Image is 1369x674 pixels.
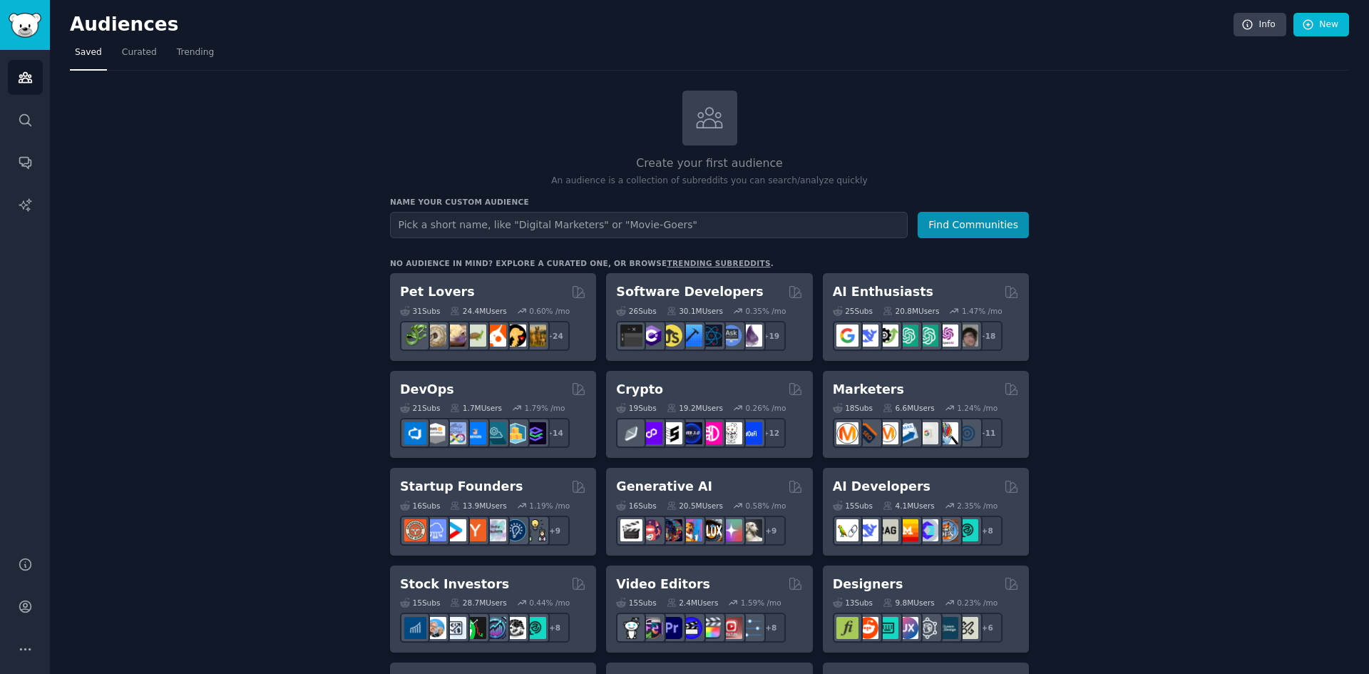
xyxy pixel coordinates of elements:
img: Forex [444,617,466,639]
img: defi_ [740,422,762,444]
div: 1.59 % /mo [741,598,781,608]
div: 1.47 % /mo [962,306,1003,316]
h2: Generative AI [616,478,712,496]
img: DevOpsLinks [464,422,486,444]
img: GummySearch logo [9,13,41,38]
div: 20.5M Users [667,501,723,511]
div: 19.2M Users [667,403,723,413]
div: 1.79 % /mo [525,403,565,413]
div: 0.35 % /mo [746,306,786,316]
h2: AI Enthusiasts [833,283,933,301]
img: dogbreed [524,325,546,347]
div: 15 Sub s [833,501,873,511]
h2: Designers [833,576,903,593]
div: 31 Sub s [400,306,440,316]
img: startup [444,519,466,541]
img: ballpython [424,325,446,347]
img: learndesign [936,617,958,639]
h2: Pet Lovers [400,283,475,301]
div: 24.4M Users [450,306,506,316]
img: dividends [404,617,426,639]
a: Curated [117,41,162,71]
img: starryai [720,519,742,541]
img: chatgpt_promptDesign [896,325,918,347]
img: OpenAIDev [936,325,958,347]
img: cockatiel [484,325,506,347]
h2: DevOps [400,381,454,399]
div: 19 Sub s [616,403,656,413]
img: AWS_Certified_Experts [424,422,446,444]
img: azuredevops [404,422,426,444]
img: content_marketing [836,422,858,444]
img: premiere [660,617,682,639]
img: aws_cdk [504,422,526,444]
img: AItoolsCatalog [876,325,898,347]
img: googleads [916,422,938,444]
div: No audience in mind? Explore a curated one, or browse . [390,258,774,268]
img: DeepSeek [856,325,878,347]
img: learnjavascript [660,325,682,347]
img: PetAdvice [504,325,526,347]
img: Rag [876,519,898,541]
img: ValueInvesting [424,617,446,639]
img: CryptoNews [720,422,742,444]
img: reactnative [700,325,722,347]
img: Trading [464,617,486,639]
div: 15 Sub s [616,598,656,608]
div: 0.44 % /mo [529,598,570,608]
img: sdforall [680,519,702,541]
img: editors [640,617,662,639]
img: postproduction [740,617,762,639]
div: 0.58 % /mo [746,501,786,511]
span: Curated [122,46,157,59]
div: + 6 [973,613,1003,643]
img: AskComputerScience [720,325,742,347]
h2: Stock Investors [400,576,509,593]
img: ethfinance [620,422,642,444]
div: + 12 [756,418,786,448]
img: ycombinator [464,519,486,541]
img: web3 [680,422,702,444]
div: + 9 [756,516,786,546]
div: 16 Sub s [616,501,656,511]
h2: Audiences [70,14,1234,36]
img: csharp [640,325,662,347]
img: FluxAI [700,519,722,541]
div: 28.7M Users [450,598,506,608]
img: technicalanalysis [524,617,546,639]
div: 9.8M Users [883,598,935,608]
div: 26 Sub s [616,306,656,316]
div: 0.26 % /mo [746,403,786,413]
span: Trending [177,46,214,59]
div: 30.1M Users [667,306,723,316]
div: + 18 [973,321,1003,351]
img: swingtrading [504,617,526,639]
div: + 8 [756,613,786,643]
div: 4.1M Users [883,501,935,511]
input: Pick a short name, like "Digital Marketers" or "Movie-Goers" [390,212,908,238]
img: logodesign [856,617,878,639]
img: deepdream [660,519,682,541]
img: chatgpt_prompts_ [916,325,938,347]
img: UI_Design [876,617,898,639]
div: 0.60 % /mo [529,306,570,316]
h3: Name your custom audience [390,197,1029,207]
div: 1.19 % /mo [529,501,570,511]
div: 21 Sub s [400,403,440,413]
img: finalcutpro [700,617,722,639]
img: LangChain [836,519,858,541]
img: growmybusiness [524,519,546,541]
h2: Marketers [833,381,904,399]
a: New [1293,13,1349,37]
button: Find Communities [918,212,1029,238]
img: AskMarketing [876,422,898,444]
img: llmops [936,519,958,541]
div: 20.8M Users [883,306,939,316]
h2: AI Developers [833,478,930,496]
div: 2.4M Users [667,598,719,608]
h2: Software Developers [616,283,763,301]
img: Entrepreneurship [504,519,526,541]
div: 13 Sub s [833,598,873,608]
img: defiblockchain [700,422,722,444]
img: aivideo [620,519,642,541]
